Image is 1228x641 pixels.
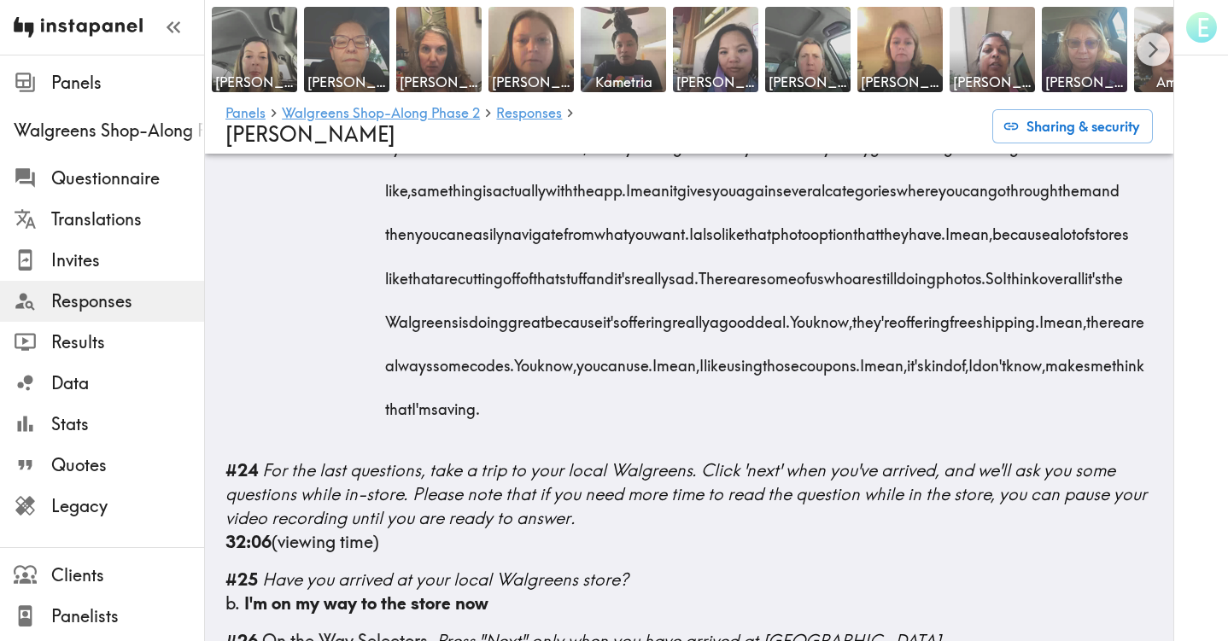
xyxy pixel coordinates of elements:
span: of [520,250,533,294]
span: [PERSON_NAME] [861,73,939,91]
span: those [763,338,799,382]
a: [PERSON_NAME] [301,3,393,96]
span: stores [1089,207,1129,250]
span: like [704,338,727,382]
span: want. [652,207,689,250]
span: You [790,294,813,338]
span: I [689,207,693,250]
span: [PERSON_NAME] [215,73,294,91]
span: [PERSON_NAME] [953,73,1032,91]
span: it [670,163,677,207]
button: Scroll right [1137,33,1170,67]
span: it's [1085,250,1102,294]
span: mean, [864,338,907,382]
span: There [699,250,737,294]
span: I [1039,294,1044,338]
span: like, [385,163,411,207]
a: Walgreens Shop-Along Phase 2 [282,106,480,122]
span: them [1058,163,1092,207]
span: you [415,207,439,250]
span: is [459,294,469,338]
span: I [652,338,657,382]
span: what [594,207,628,250]
span: Responses [51,289,204,313]
span: cutting [458,250,503,294]
a: [PERSON_NAME] [485,3,577,96]
span: because [545,294,603,338]
span: from [564,207,594,250]
a: [PERSON_NAME] [854,3,946,96]
a: Panels [225,106,266,122]
span: easily [465,207,504,250]
span: know, [537,338,576,382]
span: of, [953,338,968,382]
span: I [699,338,704,382]
span: it's [614,250,631,294]
span: like [385,250,408,294]
span: gives [677,163,712,207]
span: that [533,250,559,294]
span: like [722,207,745,250]
span: categories [825,163,897,207]
span: mean, [657,338,699,382]
span: shipping. [976,294,1039,338]
span: Panelists [51,604,204,628]
span: Translations [51,207,204,231]
span: makes [1045,338,1091,382]
span: For the last questions, take a trip to your local Walgreens. Click 'next' when you've arrived, an... [225,459,1147,528]
a: Kametria [577,3,670,96]
span: still [875,250,897,294]
span: can [600,338,626,382]
span: offering [898,294,950,338]
span: Results [51,330,204,354]
span: have. [909,207,945,250]
span: I [945,207,950,250]
span: always [385,338,433,382]
span: you [939,163,962,207]
span: know, [813,294,852,338]
span: overall [1039,250,1085,294]
span: of [1076,207,1089,250]
span: coupons. [799,338,860,382]
span: a [1050,207,1060,250]
b: #25 [225,568,258,590]
span: me [1091,338,1112,382]
span: Legacy [51,494,204,518]
span: Amber [1137,73,1216,91]
span: it's [907,338,924,382]
span: us [810,250,824,294]
span: are [852,250,875,294]
span: and [1092,163,1120,207]
span: Data [51,371,204,395]
span: doing [469,294,508,338]
span: mean [630,163,670,207]
span: know, [1006,338,1045,382]
span: think [1112,338,1144,382]
b: #24 [225,459,258,481]
a: [PERSON_NAME] [1038,3,1131,96]
span: E [1196,13,1209,43]
span: stuff [559,250,587,294]
span: [PERSON_NAME] [676,73,755,91]
span: is [482,163,493,207]
span: you [712,163,736,207]
span: a [710,294,719,338]
span: navigate [504,207,564,250]
a: Amber [1131,3,1223,96]
span: go [988,163,1006,207]
span: really [631,250,669,294]
span: mean, [1044,294,1086,338]
span: mean, [950,207,992,250]
span: I [860,338,864,382]
span: lot [1060,207,1076,250]
span: you [576,338,600,382]
span: You [514,338,537,382]
span: Stats [51,412,204,436]
span: free [950,294,976,338]
span: through [1006,163,1058,207]
span: [PERSON_NAME] [492,73,570,91]
span: that [385,382,412,425]
span: are [737,250,760,294]
span: [PERSON_NAME] [307,73,386,91]
span: can [962,163,988,207]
